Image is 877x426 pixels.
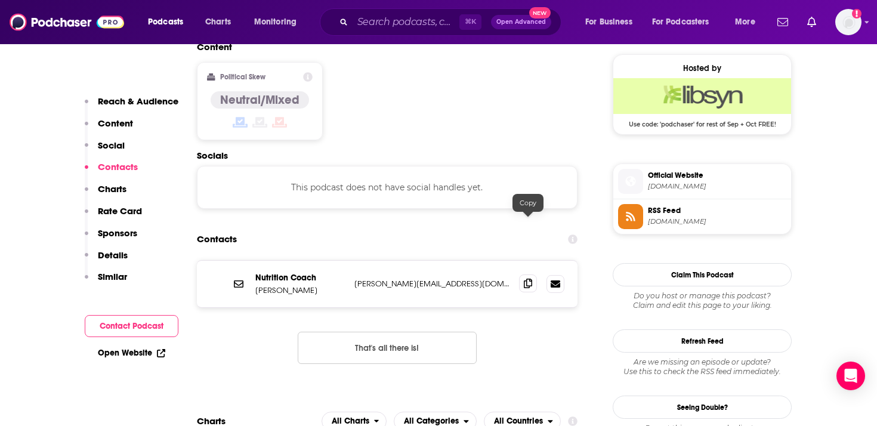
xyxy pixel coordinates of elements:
[644,13,727,32] button: open menu
[98,140,125,151] p: Social
[648,182,786,191] span: karenmartel.com
[613,263,792,286] button: Claim This Podcast
[98,249,128,261] p: Details
[197,150,578,161] h2: Socials
[85,249,128,271] button: Details
[613,291,792,310] div: Claim and edit this page to your liking.
[613,114,791,128] span: Use code: 'podchaser' for rest of Sep + Oct FREE!
[494,417,543,425] span: All Countries
[85,205,142,227] button: Rate Card
[496,19,546,25] span: Open Advanced
[10,11,124,33] img: Podchaser - Follow, Share and Rate Podcasts
[613,291,792,301] span: Do you host or manage this podcast?
[613,78,791,114] img: Libsyn Deal: Use code: 'podchaser' for rest of Sep + Oct FREE!
[220,92,299,107] h4: Neutral/Mixed
[140,13,199,32] button: open menu
[618,169,786,194] a: Official Website[DOMAIN_NAME]
[98,227,137,239] p: Sponsors
[98,348,165,358] a: Open Website
[802,12,821,32] a: Show notifications dropdown
[298,332,477,364] button: Nothing here.
[577,13,647,32] button: open menu
[85,140,125,162] button: Social
[613,329,792,353] button: Refresh Feed
[254,14,297,30] span: Monitoring
[197,41,568,53] h2: Content
[85,227,137,249] button: Sponsors
[85,95,178,118] button: Reach & Audience
[354,279,509,289] p: [PERSON_NAME][EMAIL_ADDRESS][DOMAIN_NAME]
[98,271,127,282] p: Similar
[98,183,126,195] p: Charts
[98,161,138,172] p: Contacts
[529,7,551,18] span: New
[148,14,183,30] span: Podcasts
[255,273,345,283] p: Nutrition Coach
[459,14,481,30] span: ⌘ K
[613,396,792,419] a: Seeing Double?
[835,9,861,35] span: Logged in as autumncomm
[197,166,578,209] div: This podcast does not have social handles yet.
[332,417,369,425] span: All Charts
[85,271,127,293] button: Similar
[85,183,126,205] button: Charts
[835,9,861,35] button: Show profile menu
[648,205,786,216] span: RSS Feed
[404,417,459,425] span: All Categories
[618,204,786,229] a: RSS Feed[DOMAIN_NAME]
[85,118,133,140] button: Content
[613,63,791,73] div: Hosted by
[220,73,265,81] h2: Political Skew
[735,14,755,30] span: More
[85,315,178,337] button: Contact Podcast
[648,170,786,181] span: Official Website
[512,194,544,212] div: Copy
[205,14,231,30] span: Charts
[98,205,142,217] p: Rate Card
[353,13,459,32] input: Search podcasts, credits, & more...
[613,78,791,127] a: Libsyn Deal: Use code: 'podchaser' for rest of Sep + Oct FREE!
[835,9,861,35] img: User Profile
[246,13,312,32] button: open menu
[836,362,865,390] div: Open Intercom Messenger
[197,13,238,32] a: Charts
[773,12,793,32] a: Show notifications dropdown
[727,13,770,32] button: open menu
[85,161,138,183] button: Contacts
[98,95,178,107] p: Reach & Audience
[98,118,133,129] p: Content
[197,228,237,251] h2: Contacts
[613,357,792,376] div: Are we missing an episode or update? Use this to check the RSS feed immediately.
[491,15,551,29] button: Open AdvancedNew
[255,285,345,295] p: [PERSON_NAME]
[652,14,709,30] span: For Podcasters
[852,9,861,18] svg: Add a profile image
[331,8,573,36] div: Search podcasts, credits, & more...
[585,14,632,30] span: For Business
[648,217,786,226] span: feeds.libsyn.com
